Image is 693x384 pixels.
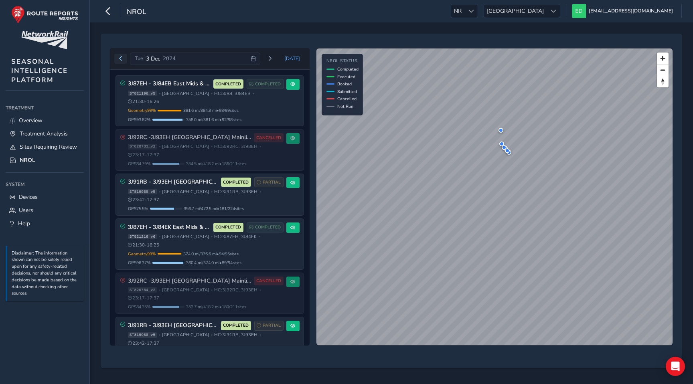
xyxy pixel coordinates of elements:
p: Disclaimer: The information shown can not be solely relied upon for any safety-related decisions,... [12,250,80,297]
span: ST820784_v2 [128,287,157,293]
span: ST821216_v6 [128,234,157,240]
span: • [259,234,260,239]
span: [GEOGRAPHIC_DATA] [162,189,209,195]
span: Submitted [337,89,357,95]
canvas: Map [316,49,673,345]
span: 381.6 mi / 384.3 mi • 98 / 99 sites [183,107,239,113]
span: PARTIAL [263,322,281,329]
span: 23:42 - 17:37 [128,340,160,346]
span: 360.4 mi / 374.0 mi • 89 / 94 sites [186,260,241,266]
span: Geometry 99 % [128,107,156,113]
span: • [211,288,213,292]
h3: 3J87EH - 3J84EB East Mids & Potteries ([PERSON_NAME] first) [128,81,211,87]
div: Open Intercom Messenger [666,357,685,376]
span: Help [18,220,30,227]
a: Sites Requiring Review [6,140,84,154]
span: 2024 [163,55,176,62]
span: Treatment Analysis [20,130,68,137]
span: • [259,144,261,149]
span: Completed [337,66,359,72]
span: [GEOGRAPHIC_DATA] [162,234,209,240]
h3: 3J91RB - 3J93EH [GEOGRAPHIC_DATA] Mainline South [128,179,218,186]
span: • [259,190,261,194]
span: Sites Requiring Review [20,143,77,151]
span: ST821196_v5 [128,91,157,96]
span: • [259,333,261,337]
img: diamond-layout [572,4,586,18]
span: COMPLETED [223,322,249,329]
h3: 3J87EH - 3J84EK East Mids & Potteries ([PERSON_NAME] first) [128,224,211,231]
span: • [159,333,160,337]
span: NROL [127,7,146,18]
span: • [159,91,160,96]
span: Booked [337,81,352,87]
a: Devices [6,190,84,204]
button: Zoom in [657,53,669,64]
span: HC: 3J91RB, 3J93EH [214,332,257,338]
h3: 3J91RB - 3J93EH [GEOGRAPHIC_DATA] Mainline South [128,322,218,329]
span: NROL [20,156,35,164]
a: Users [6,204,84,217]
span: 23:17 - 17:37 [128,295,160,301]
button: [EMAIL_ADDRESS][DOMAIN_NAME] [572,4,676,18]
span: 352.7 mi / 418.2 mi • 180 / 211 sites [186,304,246,310]
span: ST819960_v5 [128,332,157,338]
span: PARTIAL [263,179,281,186]
span: HC: 3J87EH, 3J84EK [214,234,257,240]
span: [GEOGRAPHIC_DATA] [162,143,209,150]
span: [DATE] [284,55,300,62]
h3: 3J92RC -3J93EH [GEOGRAPHIC_DATA] Mainline South [128,278,251,285]
span: [GEOGRAPHIC_DATA] [162,332,209,338]
span: Not Run [337,103,353,109]
span: HC: 3J91RB, 3J93EH [214,189,257,195]
span: Tue [135,55,143,62]
span: GPS 84.35 % [128,304,151,310]
span: COMPLETED [223,179,249,186]
span: • [211,190,213,194]
span: • [211,333,213,337]
h3: 3J92RC -3J93EH [GEOGRAPHIC_DATA] Mainline South [128,134,251,141]
span: HC: 3J92RC, 3J93EH [214,143,257,150]
button: Reset bearing to north [657,76,669,87]
span: • [253,91,254,96]
span: Geometry 99 % [128,251,156,257]
a: NROL [6,154,84,167]
span: HC: 3J92RC, 3J93EH [214,287,257,293]
span: ST819959_v5 [128,189,157,194]
span: 21:30 - 16:25 [128,242,160,248]
span: • [211,144,213,149]
span: Cancelled [337,96,357,102]
span: • [159,288,160,292]
span: CANCELLED [256,278,281,284]
span: • [211,91,213,96]
span: • [211,234,213,239]
span: [GEOGRAPHIC_DATA] [162,91,209,97]
span: 354.5 mi / 418.2 mi • 186 / 211 sites [186,161,246,167]
span: 21:30 - 16:26 [128,99,160,105]
span: Executed [337,74,355,80]
h4: NROL Status [326,59,359,64]
span: HC: 3J88, 3J84EB [214,91,251,97]
span: GPS 84.79 % [128,161,151,167]
span: 3 Dec [146,55,160,63]
span: 23:42 - 17:37 [128,197,160,203]
span: 358.0 mi / 381.6 mi • 92 / 98 sites [186,117,241,123]
span: • [159,234,160,239]
a: Overview [6,114,84,127]
button: Today [279,53,306,65]
span: SEASONAL INTELLIGENCE PLATFORM [11,57,68,85]
span: • [259,288,261,292]
span: Users [19,206,33,214]
a: Help [6,217,84,230]
span: [GEOGRAPHIC_DATA] [162,287,209,293]
span: Overview [19,117,43,124]
span: • [159,190,160,194]
div: Treatment [6,102,84,114]
span: 356.7 mi / 472.5 mi • 181 / 224 sites [184,206,244,212]
span: NR [451,4,464,18]
span: COMPLETED [255,81,281,87]
span: GPS 96.37 % [128,260,151,266]
span: • [159,144,160,149]
span: Devices [19,193,38,201]
span: [GEOGRAPHIC_DATA] [484,4,547,18]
